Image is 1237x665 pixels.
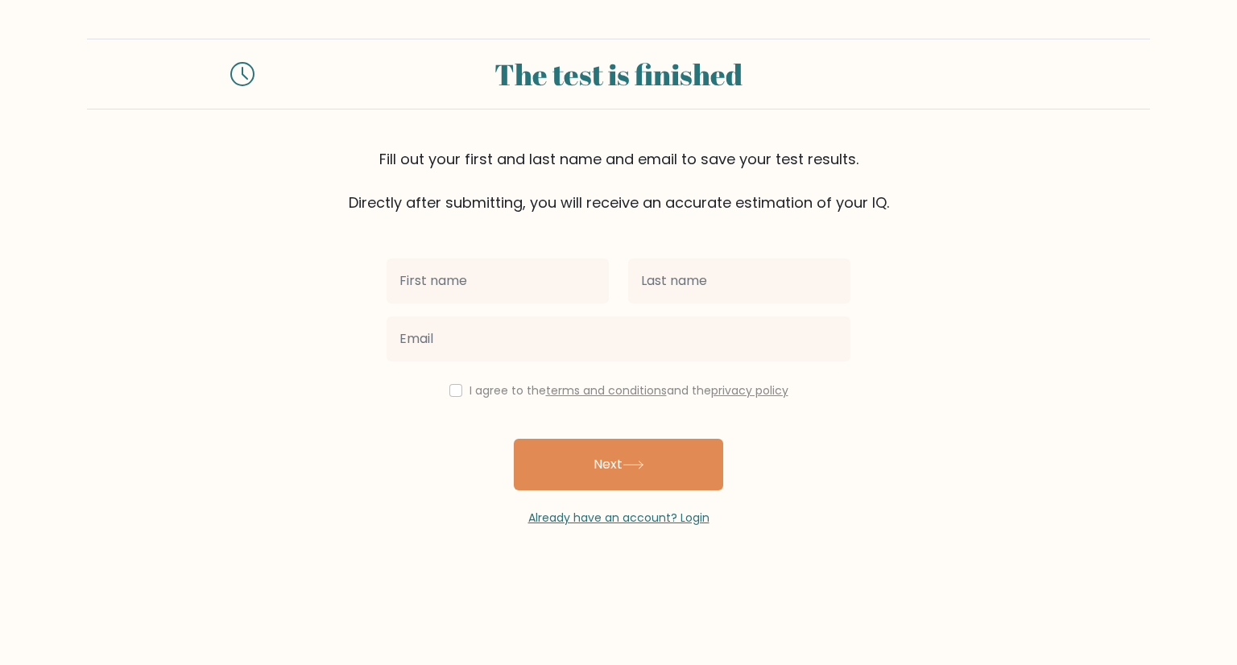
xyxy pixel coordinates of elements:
a: privacy policy [711,382,788,399]
a: Already have an account? Login [528,510,710,526]
input: First name [387,258,609,304]
input: Email [387,316,850,361]
a: terms and conditions [546,382,667,399]
label: I agree to the and the [470,382,788,399]
div: The test is finished [274,52,963,96]
button: Next [514,439,723,490]
input: Last name [628,258,850,304]
div: Fill out your first and last name and email to save your test results. Directly after submitting,... [87,148,1150,213]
